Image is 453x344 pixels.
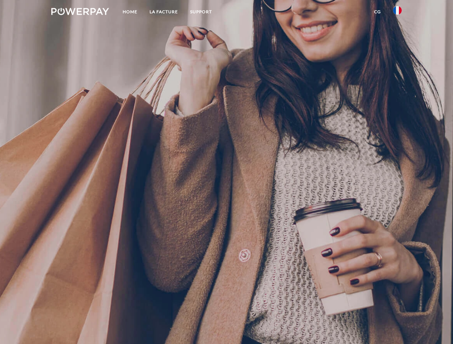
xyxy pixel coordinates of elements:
[143,5,184,18] a: LA FACTURE
[51,8,109,15] img: logo-powerpay-white.svg
[368,5,387,18] a: CG
[117,5,143,18] a: Home
[393,6,402,15] img: fr
[184,5,218,18] a: Support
